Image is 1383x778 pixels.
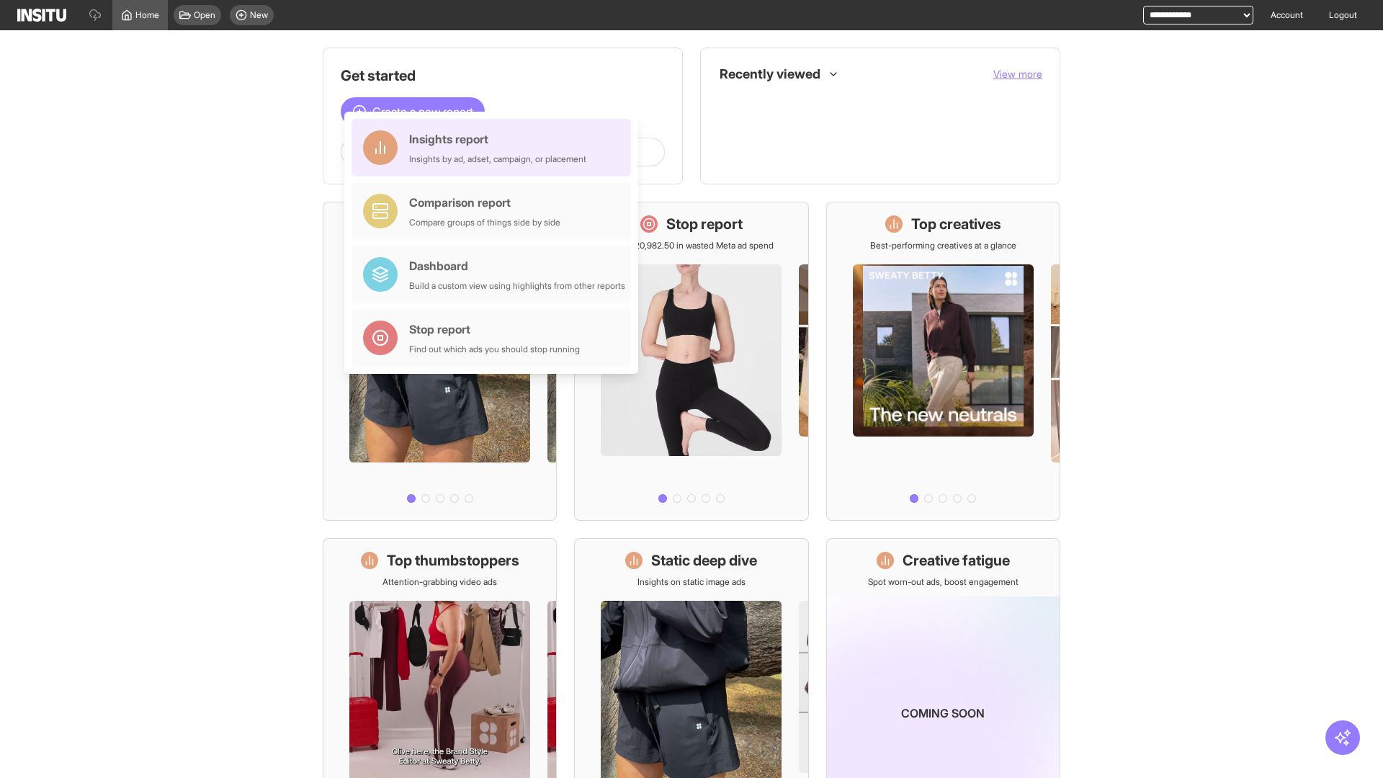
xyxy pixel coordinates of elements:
[387,550,519,571] h1: Top thumbstoppers
[250,9,268,21] span: New
[341,97,485,126] button: Create a new report
[993,67,1042,81] button: View more
[372,103,473,120] span: Create a new report
[409,257,625,274] div: Dashboard
[750,129,1031,140] span: TikTok Ads
[609,240,774,251] p: Save £20,982.50 in wasted Meta ad spend
[724,126,741,143] div: Insights
[409,194,560,211] div: Comparison report
[409,130,586,148] div: Insights report
[911,214,1001,234] h1: Top creatives
[993,68,1042,80] span: View more
[750,97,1031,109] span: Placements
[17,9,66,22] img: Logo
[409,280,625,292] div: Build a custom view using highlights from other reports
[574,202,808,521] a: Stop reportSave £20,982.50 in wasted Meta ad spend
[341,66,665,86] h1: Get started
[323,202,557,521] a: What's live nowSee all active ads instantly
[750,97,795,109] span: Placements
[651,550,757,571] h1: Static deep dive
[194,9,215,21] span: Open
[750,129,792,140] span: TikTok Ads
[409,217,560,228] div: Compare groups of things side by side
[409,344,580,355] div: Find out which ads you should stop running
[826,202,1060,521] a: Top creativesBest-performing creatives at a glance
[666,214,743,234] h1: Stop report
[724,94,741,112] div: Insights
[870,240,1016,251] p: Best-performing creatives at a glance
[135,9,159,21] span: Home
[409,153,586,165] div: Insights by ad, adset, campaign, or placement
[382,576,497,588] p: Attention-grabbing video ads
[637,576,746,588] p: Insights on static image ads
[409,321,580,338] div: Stop report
